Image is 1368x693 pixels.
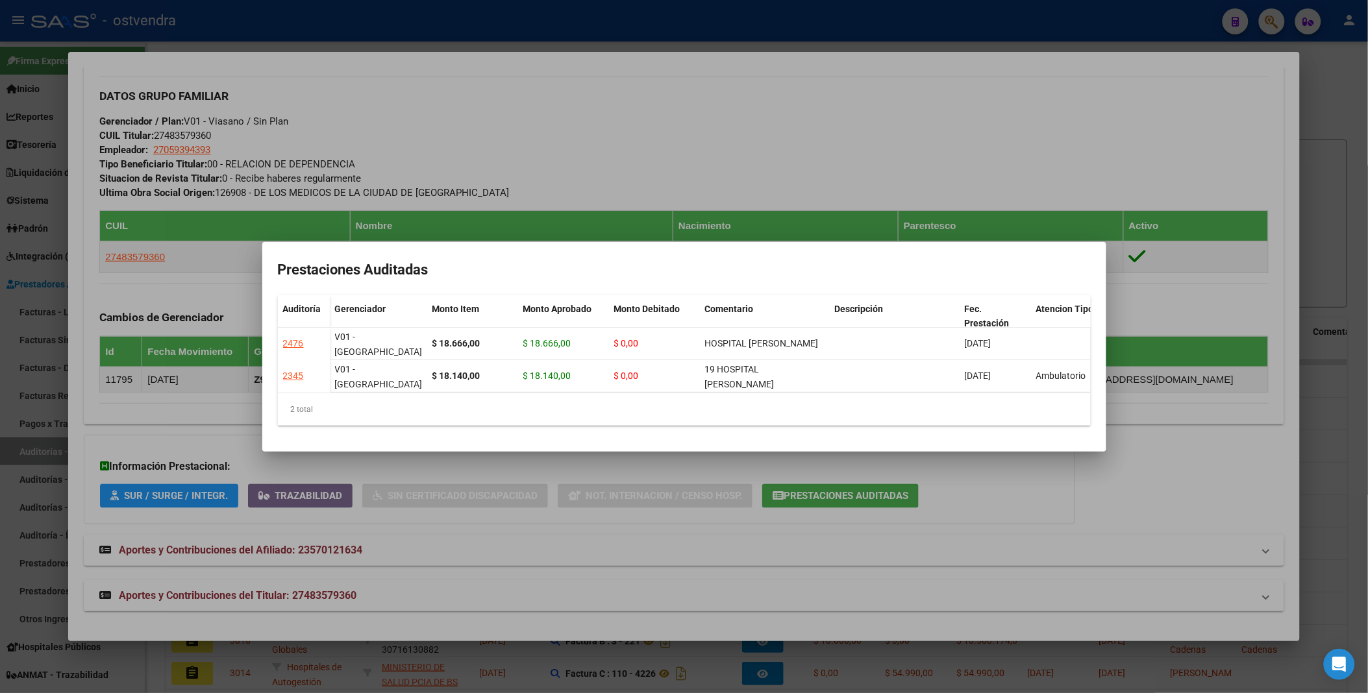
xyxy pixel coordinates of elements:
[518,295,609,350] datatable-header-cell: Monto Aprobado
[278,258,1091,282] h2: Prestaciones Auditadas
[609,295,700,350] datatable-header-cell: Monto Debitado
[614,304,680,314] span: Monto Debitado
[283,369,304,383] div: 2345
[965,304,1010,329] span: Fec. Prestación
[278,393,1091,426] div: 2 total
[705,304,754,314] span: Comentario
[1031,295,1102,350] datatable-header-cell: Atencion Tipo
[1036,371,1086,381] span: Ambulatorio
[432,304,480,314] span: Monto Item
[330,295,427,350] datatable-header-cell: Gerenciador
[835,304,884,314] span: Descripción
[960,295,1031,350] datatable-header-cell: Fec. Prestación
[965,338,991,348] span: [DATE]
[1036,304,1094,314] span: Atencion Tipo
[335,364,423,389] span: V01 - [GEOGRAPHIC_DATA]
[705,338,819,348] span: HOSPITAL [PERSON_NAME]
[523,371,571,381] span: $ 18.140,00
[965,371,991,381] span: [DATE]
[335,332,423,357] span: V01 - [GEOGRAPHIC_DATA]
[523,338,571,348] span: $ 18.666,00
[427,295,518,350] datatable-header-cell: Monto Item
[705,364,775,389] span: 19 HOSPITAL [PERSON_NAME]
[432,338,480,348] strong: $ 18.666,00
[283,304,321,314] span: Auditoría
[278,295,330,350] datatable-header-cell: Auditoría
[523,304,592,314] span: Monto Aprobado
[335,304,386,314] span: Gerenciador
[432,371,480,381] strong: $ 18.140,00
[614,338,639,348] span: $ 0,00
[1324,649,1355,680] div: Open Intercom Messenger
[830,295,960,350] datatable-header-cell: Descripción
[614,371,639,381] span: $ 0,00
[700,295,830,350] datatable-header-cell: Comentario
[283,336,304,351] div: 2476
